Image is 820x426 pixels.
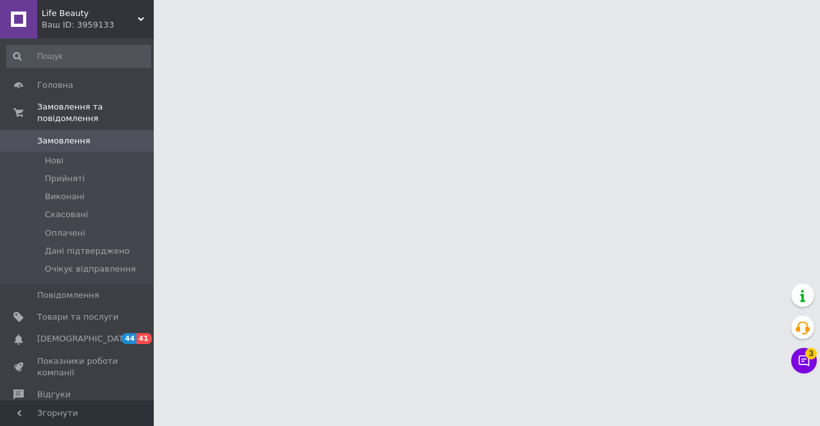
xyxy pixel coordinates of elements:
[37,389,70,400] span: Відгуки
[45,263,136,275] span: Очікує відправлення
[136,333,151,344] span: 41
[37,101,154,124] span: Замовлення та повідомлення
[37,356,119,379] span: Показники роботи компанії
[42,8,138,19] span: Life Beauty
[45,209,88,220] span: Скасовані
[791,348,817,373] button: Чат з покупцем3
[45,245,129,257] span: Дані підтверджено
[45,191,85,202] span: Виконані
[122,333,136,344] span: 44
[45,227,85,239] span: Оплачені
[37,311,119,323] span: Товари та послуги
[42,19,154,31] div: Ваш ID: 3959133
[45,173,85,184] span: Прийняті
[805,348,817,359] span: 3
[45,155,63,167] span: Нові
[37,290,99,301] span: Повідомлення
[37,79,73,91] span: Головна
[37,333,132,345] span: [DEMOGRAPHIC_DATA]
[6,45,151,68] input: Пошук
[37,135,90,147] span: Замовлення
